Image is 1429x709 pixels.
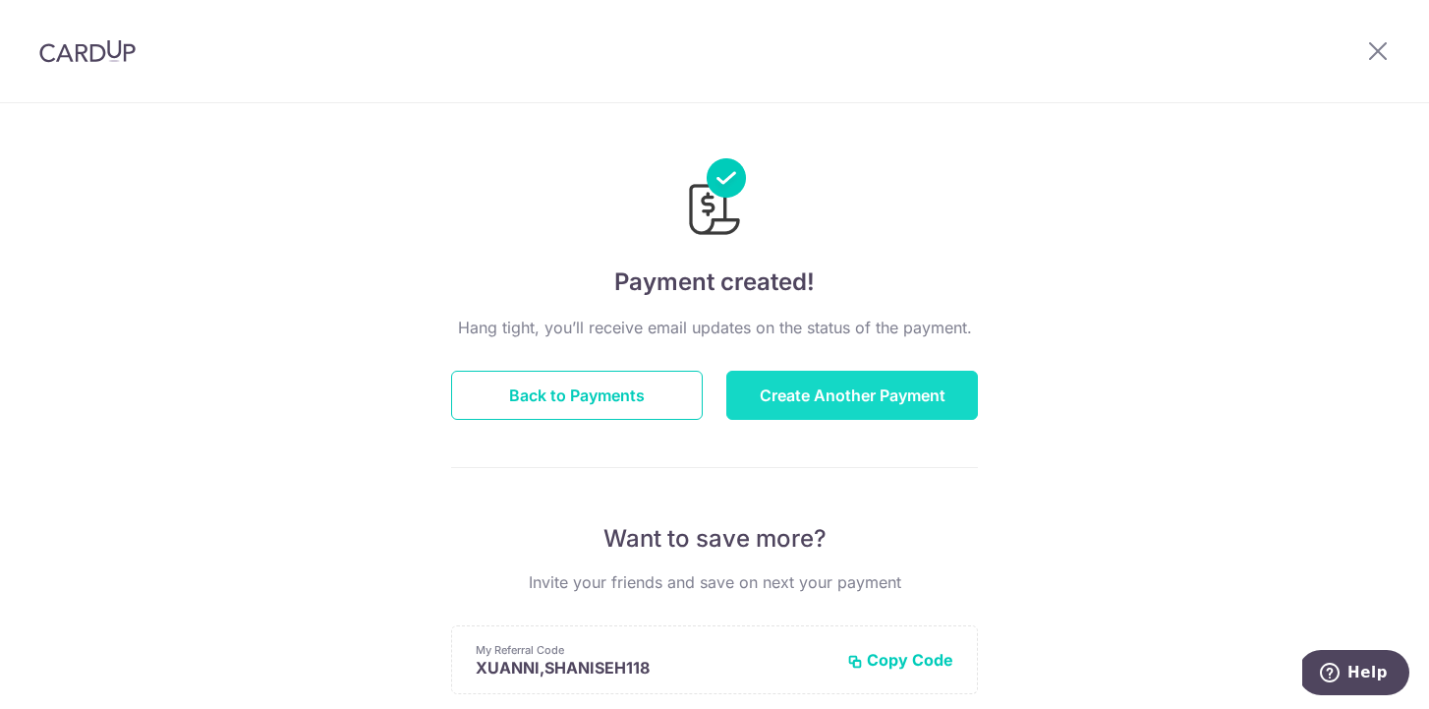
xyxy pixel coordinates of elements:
h4: Payment created! [451,265,978,300]
p: My Referral Code [476,642,831,658]
p: XUANNI,SHANISEH118 [476,658,831,678]
iframe: Opens a widget where you can find more information [1302,650,1409,699]
button: Create Another Payment [726,371,978,420]
p: Want to save more? [451,523,978,555]
p: Invite your friends and save on next your payment [451,570,978,594]
p: Hang tight, you’ll receive email updates on the status of the payment. [451,316,978,339]
button: Copy Code [847,650,953,670]
img: CardUp [39,39,136,63]
img: Payments [683,158,746,241]
button: Back to Payments [451,371,703,420]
